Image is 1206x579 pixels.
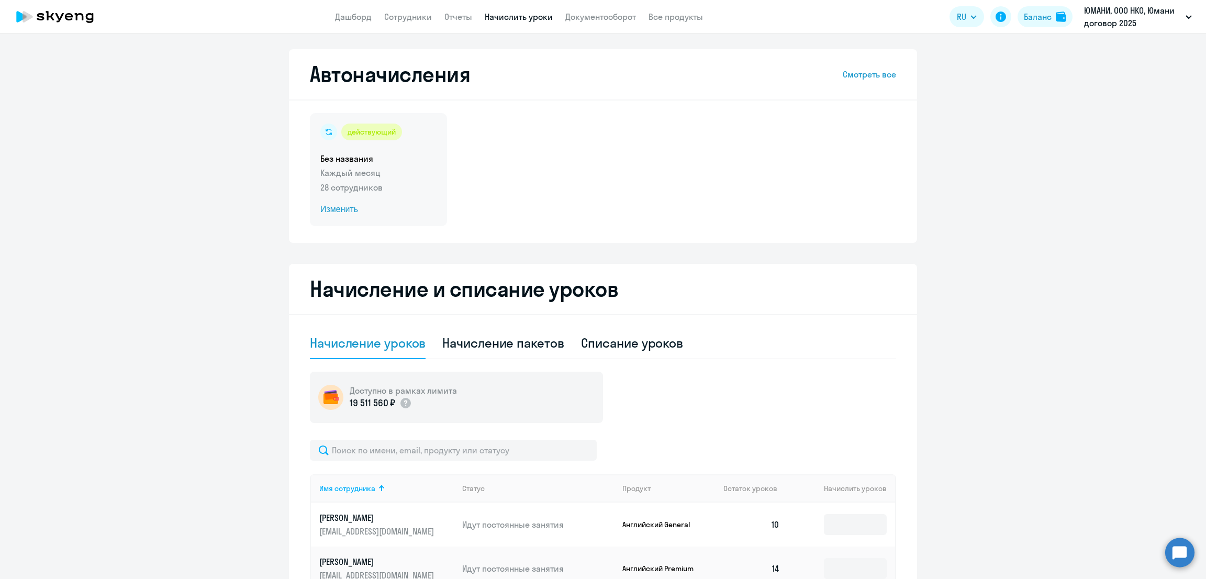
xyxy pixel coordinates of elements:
a: Дашборд [335,12,372,22]
div: Продукт [622,484,716,493]
p: Английский General [622,520,701,529]
p: [PERSON_NAME] [319,512,437,524]
p: Идут постоянные занятия [462,519,614,530]
p: 28 сотрудников [320,181,437,194]
p: Английский Premium [622,564,701,573]
h5: Без названия [320,153,437,164]
input: Поиск по имени, email, продукту или статусу [310,440,597,461]
div: действующий [341,124,402,140]
button: ЮМАНИ, ООО НКО, Юмани договор 2025 [1079,4,1197,29]
div: Остаток уроков [723,484,788,493]
a: Документооборот [565,12,636,22]
p: Каждый месяц [320,166,437,179]
a: Начислить уроки [485,12,553,22]
h2: Начисление и списание уроков [310,276,896,302]
h5: Доступно в рамках лимита [350,385,457,396]
img: wallet-circle.png [318,385,343,410]
div: Имя сотрудника [319,484,375,493]
div: Начисление уроков [310,335,426,351]
th: Начислить уроков [788,474,895,503]
div: Баланс [1024,10,1052,23]
p: [PERSON_NAME] [319,556,437,567]
td: 10 [715,503,788,547]
a: Все продукты [649,12,703,22]
div: Списание уроков [581,335,684,351]
a: Смотреть все [843,68,896,81]
span: Изменить [320,203,437,216]
h2: Автоначисления [310,62,470,87]
div: Начисление пакетов [442,335,564,351]
img: balance [1056,12,1066,22]
div: Продукт [622,484,651,493]
p: Идут постоянные занятия [462,563,614,574]
a: [PERSON_NAME][EMAIL_ADDRESS][DOMAIN_NAME] [319,512,454,537]
p: 19 511 560 ₽ [350,396,395,410]
button: Балансbalance [1018,6,1073,27]
div: Статус [462,484,485,493]
div: Статус [462,484,614,493]
div: Имя сотрудника [319,484,454,493]
a: Сотрудники [384,12,432,22]
p: [EMAIL_ADDRESS][DOMAIN_NAME] [319,526,437,537]
span: RU [957,10,966,23]
span: Остаток уроков [723,484,777,493]
button: RU [950,6,984,27]
p: ЮМАНИ, ООО НКО, Юмани договор 2025 [1084,4,1181,29]
a: Отчеты [444,12,472,22]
